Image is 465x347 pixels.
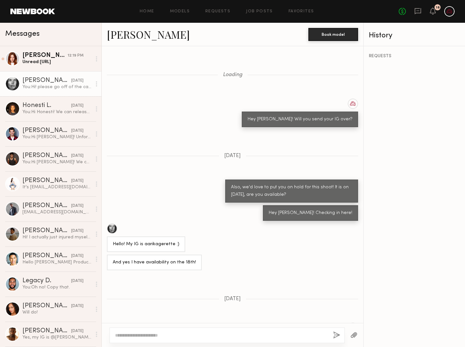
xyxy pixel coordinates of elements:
div: Also, we'd love to put you on hold for this shoot! It is on [DATE], are you available? [231,184,352,199]
div: [DATE] [71,128,84,134]
span: Messages [5,30,40,38]
div: [PERSON_NAME] [22,228,71,234]
div: [PERSON_NAME] [22,328,71,334]
div: [DATE] [71,178,84,184]
a: Favorites [289,9,314,14]
div: [PERSON_NAME] [22,303,71,309]
div: You: Hi [PERSON_NAME]! Unfortunately they do not - We can release your hold. Hope to get you on t... [22,134,92,140]
div: Hey [PERSON_NAME]! Will you send your IG over? [248,116,352,123]
div: [PERSON_NAME] [22,178,71,184]
div: Hi! I actually just injured myself playing basketball so I will be limping around unfortunately, ... [22,234,92,240]
div: Hello! My IG is aarikagerette :) [113,241,179,248]
div: REQUESTS [369,54,460,59]
div: [PERSON_NAME] [22,203,71,209]
div: 18 [436,6,440,9]
div: [DATE] [71,103,84,109]
div: [PERSON_NAME] [22,77,71,84]
div: [PERSON_NAME] [22,52,68,59]
a: Book model [308,31,358,37]
span: [DATE] [224,153,241,159]
div: [PERSON_NAME] [22,127,71,134]
span: Loading [223,72,242,78]
div: [DATE] [71,328,84,334]
div: You: Hi [PERSON_NAME]! We can release your hold. Hope to get you on the next one! [22,159,92,165]
div: [DATE] [71,228,84,234]
div: [DATE] [71,303,84,309]
a: Models [170,9,190,14]
div: History [369,32,460,39]
div: And yes I have availability on the 18th! [113,259,196,266]
div: Hello [PERSON_NAME] Production! Yes I am available [DATE] and have attached the link to my Instag... [22,259,92,265]
a: Home [140,9,154,14]
a: Requests [205,9,230,14]
div: [DATE] [71,78,84,84]
div: Honesti L. [22,102,71,109]
div: Legacy D. [22,278,71,284]
div: [DATE] [71,278,84,284]
div: Unread: [URL] [22,59,92,65]
div: 12:19 PM [68,53,84,59]
a: Job Posts [246,9,273,14]
div: Will do! [22,309,92,315]
div: [PERSON_NAME] [22,153,71,159]
div: You: Hi Honesti! We can release your hold. Hope to get you on the next one! [22,109,92,115]
div: [DATE] [71,253,84,259]
div: It's [EMAIL_ADDRESS][DOMAIN_NAME]! [22,184,92,190]
div: [DATE] [71,153,84,159]
a: [PERSON_NAME] [107,27,190,41]
div: You: Hi! please go off of the call sheet, 1:30! [22,84,92,90]
span: [DATE] [224,296,241,302]
button: Book model [308,28,358,41]
div: [EMAIL_ADDRESS][DOMAIN_NAME], thank you! [22,209,92,215]
div: [PERSON_NAME] [22,253,71,259]
div: Yes, my IG is @[PERSON_NAME] [22,334,92,340]
div: You: Oh no! Copy that. [22,284,92,290]
div: Hey [PERSON_NAME]! Checking in here! [269,209,352,217]
div: [DATE] [71,203,84,209]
